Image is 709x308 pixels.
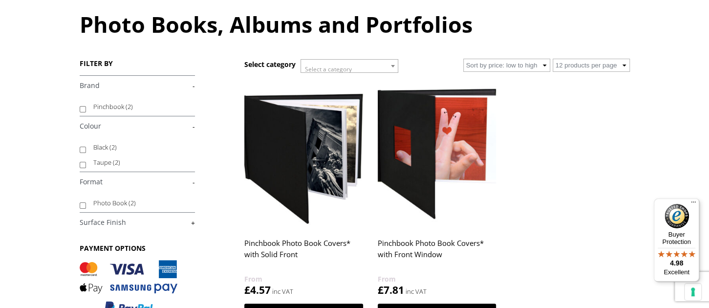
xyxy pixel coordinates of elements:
h3: Select category [244,60,296,69]
span: (2) [129,198,136,207]
select: Shop order [463,59,550,72]
a: - [80,122,195,131]
h3: FILTER BY [80,59,195,68]
img: Trusted Shops Trustmark [665,204,689,228]
bdi: 4.57 [244,283,271,297]
h1: Photo Books, Albums and Portfolios [80,9,630,39]
h4: Format [80,172,195,191]
button: Your consent preferences for tracking technologies [685,284,701,300]
span: £ [378,283,384,297]
a: - [80,177,195,187]
button: Trusted Shops TrustmarkBuyer Protection4.98Excellent [654,198,699,282]
p: Buyer Protection [654,231,699,245]
h4: Colour [80,116,195,135]
img: Pinchbook Photo Book Covers* with Solid Front [244,80,363,228]
bdi: 7.81 [378,283,404,297]
img: Pinchbook Photo Book Covers* with Front Window [378,80,496,228]
span: Select a category [305,65,352,73]
label: Black [93,140,186,155]
span: (2) [113,158,120,167]
a: Pinchbook Photo Book Covers* with Front Window £7.81 [378,80,496,297]
h2: Pinchbook Photo Book Covers* with Solid Front [244,234,363,273]
label: Taupe [93,155,186,170]
p: Excellent [654,268,699,276]
h2: Pinchbook Photo Book Covers* with Front Window [378,234,496,273]
h4: Brand [80,75,195,95]
h3: PAYMENT OPTIONS [80,243,195,253]
a: - [80,81,195,90]
label: Pinchbook [93,99,186,114]
span: 4.98 [670,259,683,267]
a: + [80,218,195,227]
span: £ [244,283,250,297]
label: Photo Book [93,196,186,211]
a: Pinchbook Photo Book Covers* with Solid Front £4.57 [244,80,363,297]
span: (2) [109,143,117,152]
span: (2) [126,102,133,111]
button: Menu [688,198,699,210]
h4: Surface Finish [80,212,195,232]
